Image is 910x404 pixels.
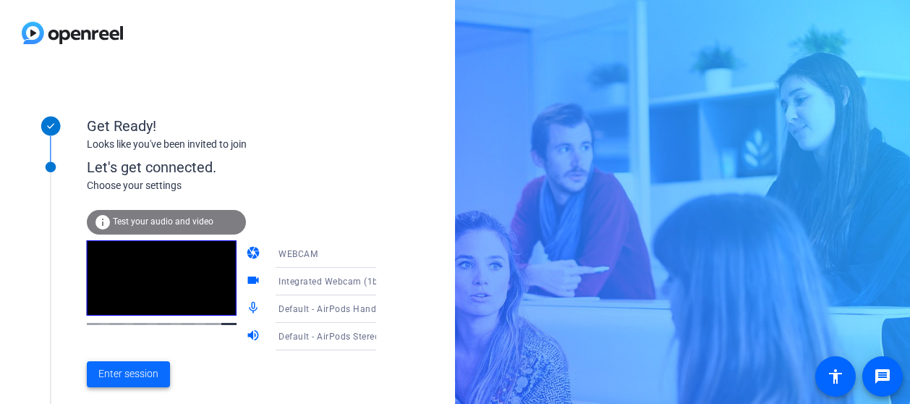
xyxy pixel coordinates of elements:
[246,328,263,345] mat-icon: volume_up
[246,273,263,290] mat-icon: videocam
[87,178,406,193] div: Choose your settings
[94,214,111,231] mat-icon: info
[87,156,406,178] div: Let's get connected.
[87,361,170,387] button: Enter session
[246,300,263,318] mat-icon: mic_none
[874,368,891,385] mat-icon: message
[246,245,263,263] mat-icon: camera
[87,137,376,152] div: Looks like you've been invited to join
[278,275,411,287] span: Integrated Webcam (1bcf:28cf)
[827,368,844,385] mat-icon: accessibility
[278,332,380,342] span: Default - AirPods Stereo
[98,366,158,382] span: Enter session
[87,115,376,137] div: Get Ready!
[113,216,213,227] span: Test your audio and video
[278,303,444,314] span: Default - AirPods Hands-Free AG Audio
[278,249,318,259] span: WEBCAM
